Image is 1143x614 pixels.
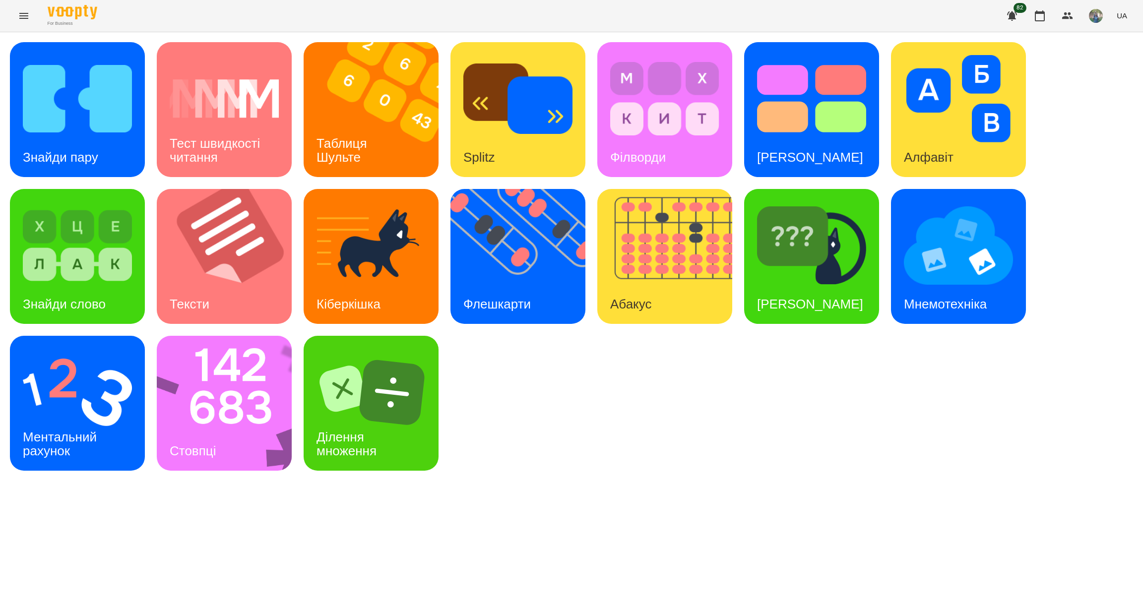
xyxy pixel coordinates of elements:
h3: Знайди пару [23,150,98,165]
a: ФлешкартиФлешкарти [450,189,585,324]
a: ФілвордиФілворди [597,42,732,177]
h3: Splitz [463,150,495,165]
h3: Знайди слово [23,297,106,311]
img: Знайди слово [23,202,132,289]
h3: Тест швидкості читання [170,136,263,164]
button: UA [1113,6,1131,25]
img: de1e453bb906a7b44fa35c1e57b3518e.jpg [1089,9,1103,23]
img: Таблиця Шульте [304,42,451,177]
img: Алфавіт [904,55,1013,142]
img: Знайди пару [23,55,132,142]
a: КіберкішкаКіберкішка [304,189,439,324]
a: Ментальний рахунокМентальний рахунок [10,336,145,471]
a: АбакусАбакус [597,189,732,324]
span: For Business [48,20,97,27]
a: СтовпціСтовпці [157,336,292,471]
a: МнемотехнікаМнемотехніка [891,189,1026,324]
a: SplitzSplitz [450,42,585,177]
img: Флешкарти [450,189,598,324]
img: Філворди [610,55,719,142]
button: Menu [12,4,36,28]
a: Знайди словоЗнайди слово [10,189,145,324]
img: Тексти [157,189,304,324]
a: Таблиця ШультеТаблиця Шульте [304,42,439,177]
img: Абакус [597,189,745,324]
h3: Стовпці [170,443,216,458]
h3: [PERSON_NAME] [757,150,863,165]
a: Знайди Кіберкішку[PERSON_NAME] [744,189,879,324]
img: Стовпці [157,336,305,471]
span: UA [1117,10,1127,21]
a: Тест Струпа[PERSON_NAME] [744,42,879,177]
h3: Кіберкішка [317,297,381,311]
img: Ментальний рахунок [23,349,132,436]
img: Тест Струпа [757,55,866,142]
h3: Ділення множення [317,430,377,458]
a: Знайди паруЗнайди пару [10,42,145,177]
a: ТекстиТексти [157,189,292,324]
img: Voopty Logo [48,5,97,19]
h3: Тексти [170,297,209,311]
h3: Абакус [610,297,651,311]
img: Тест швидкості читання [170,55,279,142]
h3: Таблиця Шульте [317,136,371,164]
a: Ділення множенняДілення множення [304,336,439,471]
img: Мнемотехніка [904,202,1013,289]
a: Тест швидкості читанняТест швидкості читання [157,42,292,177]
h3: Ментальний рахунок [23,430,100,458]
img: Splitz [463,55,572,142]
span: 82 [1014,3,1026,13]
img: Ділення множення [317,349,426,436]
h3: Філворди [610,150,666,165]
h3: Алфавіт [904,150,953,165]
a: АлфавітАлфавіт [891,42,1026,177]
img: Кіберкішка [317,202,426,289]
h3: Флешкарти [463,297,531,311]
img: Знайди Кіберкішку [757,202,866,289]
h3: Мнемотехніка [904,297,987,311]
h3: [PERSON_NAME] [757,297,863,311]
